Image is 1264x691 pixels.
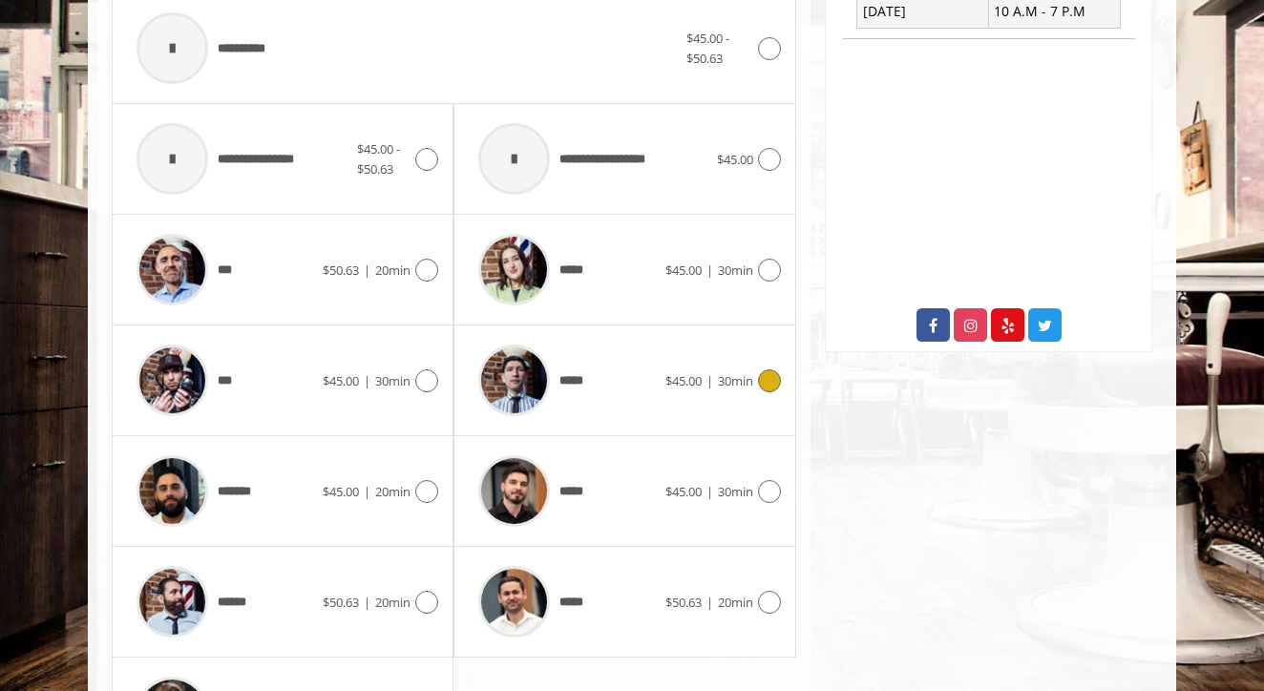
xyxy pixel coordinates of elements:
span: | [364,262,370,279]
span: | [706,594,713,611]
span: | [706,372,713,389]
span: | [364,594,370,611]
span: | [364,372,370,389]
span: | [364,483,370,500]
span: $50.63 [323,594,359,611]
span: $45.00 - $50.63 [357,140,400,178]
span: $50.63 [323,262,359,279]
span: 30min [718,483,753,500]
span: $45.00 [323,372,359,389]
span: 30min [718,372,753,389]
span: | [706,483,713,500]
span: $45.00 [665,262,702,279]
span: $45.00 [665,372,702,389]
span: 20min [375,594,411,611]
span: 30min [375,372,411,389]
span: 20min [375,483,411,500]
span: 20min [375,262,411,279]
span: 30min [718,262,753,279]
span: $45.00 - $50.63 [686,30,729,67]
span: 20min [718,594,753,611]
span: $45.00 [323,483,359,500]
span: $45.00 [665,483,702,500]
span: $45.00 [717,151,753,168]
span: $50.63 [665,594,702,611]
span: | [706,262,713,279]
